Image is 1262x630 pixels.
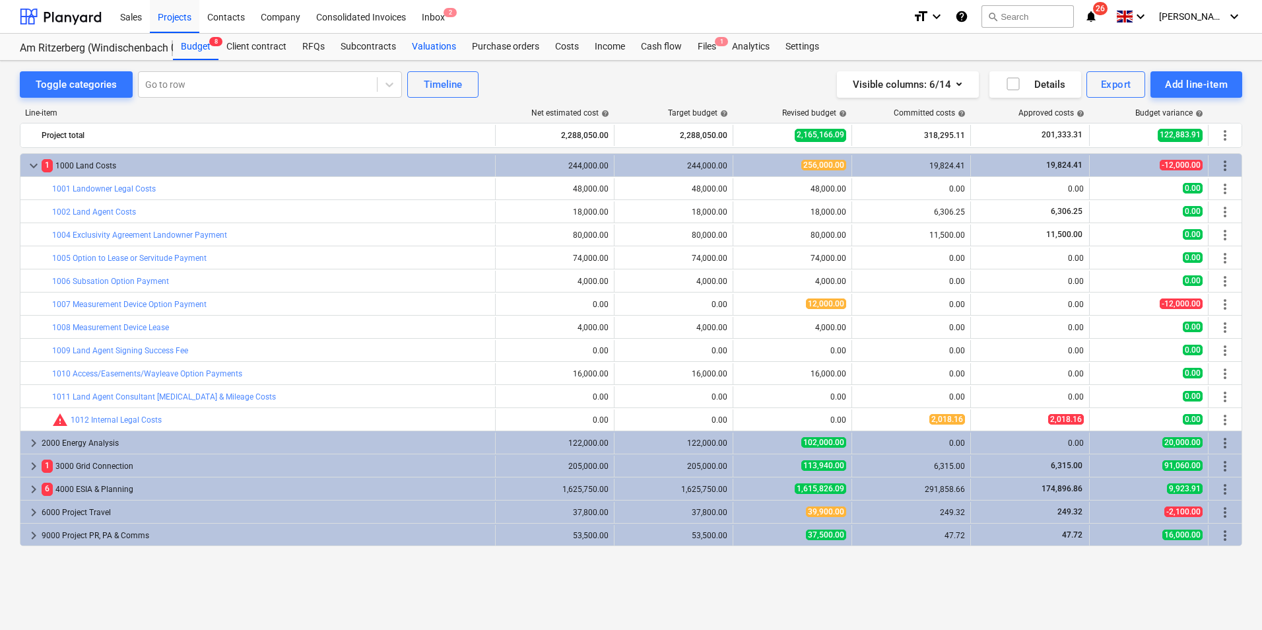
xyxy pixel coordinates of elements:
div: 0.00 [976,300,1084,309]
span: 11,500.00 [1045,230,1084,239]
span: 37,500.00 [806,530,846,540]
span: 19,824.41 [1045,160,1084,170]
a: Settings [778,34,827,60]
div: 1000 Land Costs [42,155,490,176]
div: 0.00 [976,392,1084,402]
div: 1,625,750.00 [620,485,727,494]
span: 0.00 [1183,275,1203,286]
div: 205,000.00 [501,462,609,471]
a: 1008 Measurement Device Lease [52,323,169,332]
div: 0.00 [739,415,846,425]
span: 0.00 [1183,368,1203,378]
span: 20,000.00 [1162,437,1203,448]
span: 6,306.25 [1049,207,1084,216]
a: 1010 Access/Easements/Wayleave Option Payments [52,369,242,378]
div: 0.00 [857,254,965,263]
span: [PERSON_NAME] [1159,11,1225,22]
span: -12,000.00 [1160,160,1203,170]
span: 2,018.16 [929,414,965,425]
div: 53,500.00 [620,531,727,540]
a: Budget8 [173,34,218,60]
div: 4000 ESIA & Planning [42,479,490,500]
div: 2,288,050.00 [620,125,727,146]
div: Line-item [20,108,496,118]
span: More actions [1217,458,1233,474]
i: Knowledge base [955,9,968,24]
a: Analytics [724,34,778,60]
span: help [955,110,966,118]
div: Approved costs [1018,108,1084,118]
div: 0.00 [501,415,609,425]
div: 0.00 [739,346,846,355]
span: 122,883.91 [1158,129,1203,141]
div: 4,000.00 [739,323,846,332]
span: More actions [1217,158,1233,174]
a: 1009 Land Agent Signing Success Fee [52,346,188,355]
a: 1006 Subsation Option Payment [52,277,169,286]
span: More actions [1217,227,1233,243]
div: Toggle categories [36,76,117,93]
span: keyboard_arrow_right [26,458,42,474]
div: 37,800.00 [501,508,609,517]
div: 19,824.41 [857,161,965,170]
div: 6,315.00 [857,462,965,471]
span: search [987,11,998,22]
div: 4,000.00 [620,323,727,332]
div: 80,000.00 [739,230,846,240]
a: 1004 Exclusivity Agreement Landowner Payment [52,230,227,240]
span: More actions [1217,412,1233,428]
span: 39,900.00 [806,507,846,517]
span: 2,018.16 [1048,414,1084,425]
div: 0.00 [976,323,1084,332]
div: 0.00 [857,346,965,355]
span: 16,000.00 [1162,530,1203,540]
span: 201,333.31 [1040,129,1084,141]
div: 18,000.00 [501,207,609,217]
div: 18,000.00 [620,207,727,217]
span: 2,165,166.09 [795,129,846,141]
div: 47.72 [857,531,965,540]
span: 0.00 [1183,229,1203,240]
span: More actions [1217,250,1233,266]
span: keyboard_arrow_right [26,528,42,543]
div: Cash flow [633,34,690,60]
div: 74,000.00 [501,254,609,263]
div: 80,000.00 [501,230,609,240]
div: Subcontracts [333,34,404,60]
div: Costs [547,34,587,60]
i: format_size [913,9,929,24]
div: 48,000.00 [739,184,846,193]
span: 1 [42,159,53,172]
span: 6 [42,483,53,495]
button: Add line-item [1150,71,1242,98]
a: Valuations [404,34,464,60]
span: 1 [42,460,53,472]
div: 53,500.00 [501,531,609,540]
span: 174,896.86 [1040,484,1084,493]
div: 18,000.00 [739,207,846,217]
a: 1005 Option to Lease or Servitude Payment [52,254,207,263]
div: 244,000.00 [620,161,727,170]
div: RFQs [294,34,333,60]
div: 48,000.00 [620,184,727,193]
span: help [1193,110,1203,118]
button: Search [981,5,1074,28]
div: 3000 Grid Connection [42,456,490,477]
button: Details [989,71,1081,98]
span: keyboard_arrow_down [26,158,42,174]
div: 0.00 [857,323,965,332]
div: 0.00 [857,300,965,309]
div: Income [587,34,633,60]
span: 12,000.00 [806,298,846,309]
span: More actions [1217,528,1233,543]
a: Client contract [218,34,294,60]
div: 80,000.00 [620,230,727,240]
span: More actions [1217,297,1233,312]
div: 6000 Project Travel [42,502,490,523]
span: 0.00 [1183,345,1203,355]
div: 0.00 [620,300,727,309]
div: 16,000.00 [620,369,727,378]
div: 318,295.11 [857,125,965,146]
